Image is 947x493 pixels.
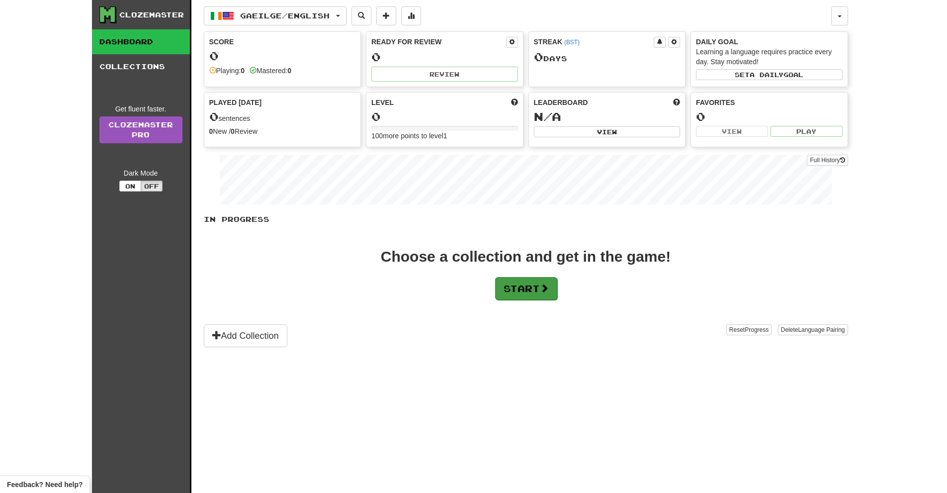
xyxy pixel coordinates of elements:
button: More stats [401,6,421,25]
div: Day s [534,51,681,64]
span: 0 [209,109,219,123]
span: N/A [534,109,561,123]
span: Score more points to level up [511,98,518,107]
a: Collections [92,54,190,79]
span: Level [371,98,394,107]
div: Playing: [209,66,245,76]
button: Search sentences [351,6,371,25]
button: View [534,126,681,137]
div: Get fluent faster. [99,104,182,114]
button: DeleteLanguage Pairing [778,324,848,335]
span: Language Pairing [798,326,845,333]
div: Favorites [696,98,843,107]
span: Progress [745,326,769,333]
div: sentences [209,110,356,123]
strong: 0 [209,127,213,135]
a: ClozemasterPro [99,116,182,143]
div: 0 [371,51,518,63]
button: ResetProgress [726,324,772,335]
button: Off [141,181,163,192]
strong: 0 [231,127,235,135]
span: Gaeilge / English [240,11,330,20]
div: Mastered: [250,66,291,76]
strong: 0 [241,67,245,75]
div: Ready for Review [371,37,506,47]
strong: 0 [287,67,291,75]
button: Add sentence to collection [376,6,396,25]
button: Seta dailygoal [696,69,843,80]
div: Clozemaster [119,10,184,20]
a: Dashboard [92,29,190,54]
div: Daily Goal [696,37,843,47]
div: 0 [209,50,356,62]
span: 0 [534,50,543,64]
span: Open feedback widget [7,480,83,490]
div: New / Review [209,126,356,136]
button: Add Collection [204,324,287,347]
button: Gaeilge/English [204,6,346,25]
p: In Progress [204,214,848,224]
button: View [696,126,768,137]
div: 0 [371,110,518,123]
button: Review [371,67,518,82]
div: Learning a language requires practice every day. Stay motivated! [696,47,843,67]
div: Choose a collection and get in the game! [381,249,671,264]
button: On [119,181,141,192]
div: Streak [534,37,654,47]
span: Played [DATE] [209,98,262,107]
div: 0 [696,110,843,123]
button: Full History [807,155,848,166]
div: Dark Mode [99,168,182,178]
span: This week in points, UTC [673,98,680,107]
button: Start [495,277,557,300]
span: Leaderboard [534,98,588,107]
div: 100 more points to level 1 [371,131,518,141]
div: Score [209,37,356,47]
span: a daily [750,71,783,78]
button: Play [771,126,843,137]
a: (BST) [564,39,580,46]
